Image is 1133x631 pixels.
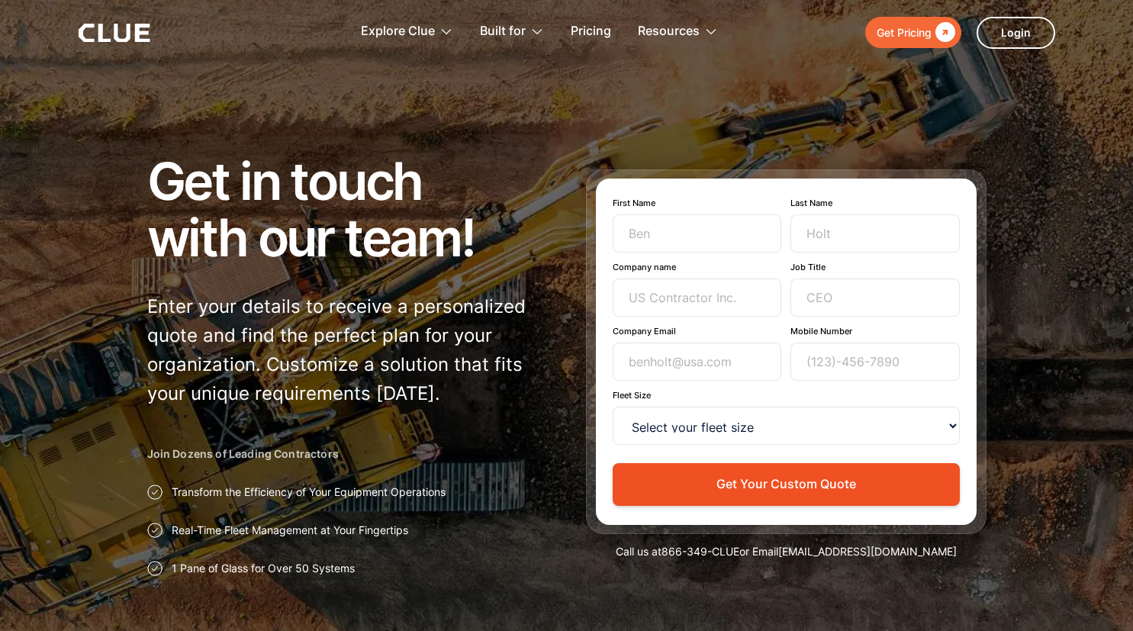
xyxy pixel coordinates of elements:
[790,214,960,253] input: Holt
[790,198,960,208] label: Last Name
[571,8,611,56] a: Pricing
[613,198,782,208] label: First Name
[932,23,955,42] div: 
[778,545,957,558] a: [EMAIL_ADDRESS][DOMAIN_NAME]
[790,262,960,272] label: Job Title
[147,485,163,500] img: Approval checkmark icon
[790,326,960,336] label: Mobile Number
[147,292,548,408] p: Enter your details to receive a personalized quote and find the perfect plan for your organizatio...
[638,8,700,56] div: Resources
[147,446,548,462] h2: Join Dozens of Leading Contractors
[613,463,960,505] button: Get Your Custom Quote
[147,523,163,538] img: Approval checkmark icon
[613,278,782,317] input: US Contractor Inc.
[790,343,960,381] input: (123)-456-7890
[613,214,782,253] input: Ben
[480,8,544,56] div: Built for
[638,8,718,56] div: Resources
[865,17,961,48] a: Get Pricing
[877,23,932,42] div: Get Pricing
[613,343,782,381] input: benholt@usa.com
[586,544,987,559] div: Call us at or Email
[977,17,1055,49] a: Login
[172,561,355,576] p: 1 Pane of Glass for Over 50 Systems
[613,326,782,336] label: Company Email
[361,8,453,56] div: Explore Clue
[790,278,960,317] input: CEO
[613,262,782,272] label: Company name
[172,523,408,538] p: Real-Time Fleet Management at Your Fingertips
[147,561,163,576] img: Approval checkmark icon
[661,545,739,558] a: 866-349-CLUE
[361,8,435,56] div: Explore Clue
[613,390,960,401] label: Fleet Size
[172,485,446,500] p: Transform the Efficiency of Your Equipment Operations
[480,8,526,56] div: Built for
[147,153,548,266] h1: Get in touch with our team!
